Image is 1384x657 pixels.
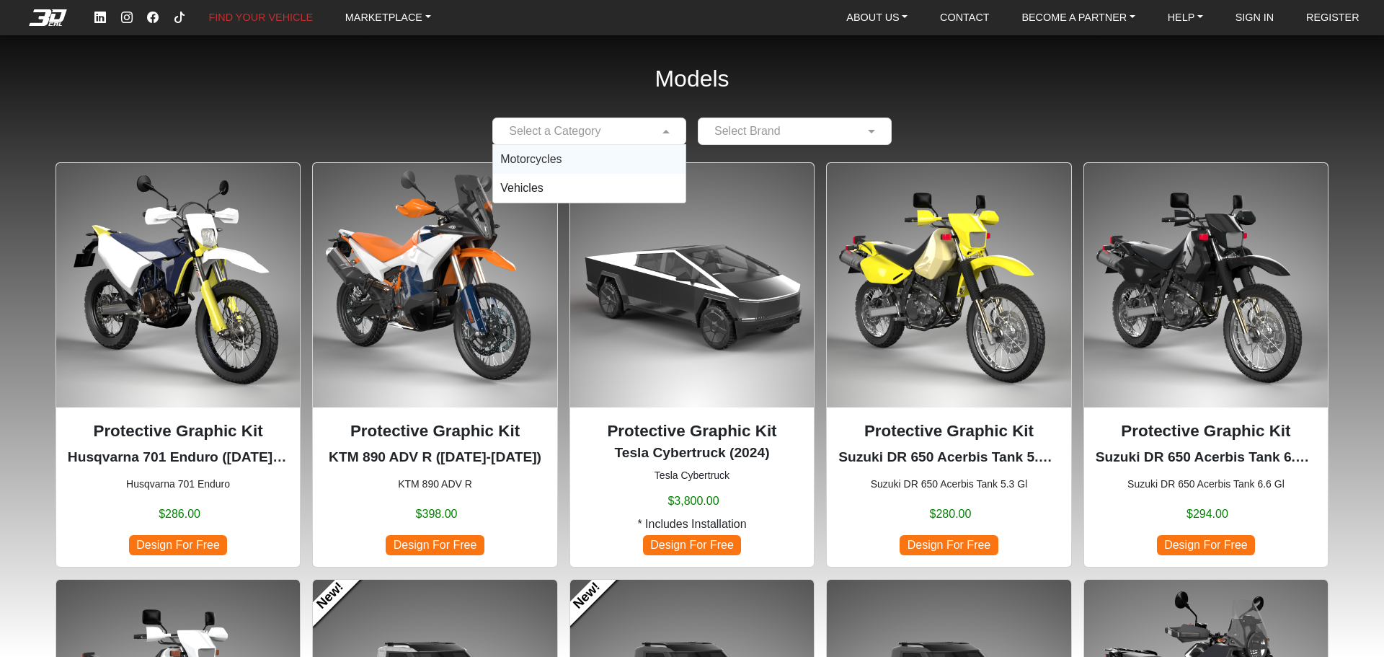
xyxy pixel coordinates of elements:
a: REGISTER [1300,6,1365,29]
p: Protective Graphic Kit [1096,419,1316,444]
p: Protective Graphic Kit [68,419,288,444]
span: Design For Free [1157,535,1255,555]
span: $294.00 [1186,506,1228,523]
span: Vehicles [500,182,544,194]
h2: Models [655,46,729,112]
span: $286.00 [159,506,200,523]
div: Tesla Cybertruck [569,162,815,567]
p: Protective Graphic Kit [838,419,1059,444]
small: Suzuki DR 650 Acerbis Tank 5.3 Gl [838,477,1059,492]
small: KTM 890 ADV R [324,477,545,492]
p: Suzuki DR 650 Acerbis Tank 6.6 Gl (1996-2024) [1096,447,1316,468]
p: Protective Graphic Kit [582,419,802,444]
p: Protective Graphic Kit [324,419,545,444]
img: 890 ADV R null2023-2025 [313,163,556,407]
a: HELP [1162,6,1209,29]
p: KTM 890 ADV R (2023-2025) [324,447,545,468]
p: Suzuki DR 650 Acerbis Tank 5.3 Gl (1996-2024) [838,447,1059,468]
small: Tesla Cybertruck [582,468,802,483]
a: BECOME A PARTNER [1016,6,1140,29]
a: ABOUT US [840,6,913,29]
div: KTM 890 ADV R [312,162,557,567]
div: Suzuki DR 650 Acerbis Tank 5.3 Gl [826,162,1071,567]
span: Design For Free [129,535,227,555]
small: Husqvarna 701 Enduro [68,477,288,492]
img: DR 650Acerbis Tank 5.3 Gl1996-2024 [827,163,1070,407]
a: SIGN IN [1230,6,1280,29]
a: New! [301,568,360,626]
p: Husqvarna 701 Enduro (2016-2024) [68,447,288,468]
div: Husqvarna 701 Enduro [56,162,301,567]
a: MARKETPLACE [340,6,437,29]
img: DR 650Acerbis Tank 6.6 Gl1996-2024 [1084,163,1328,407]
a: New! [558,568,616,626]
span: $3,800.00 [667,493,719,510]
img: Cybertrucknull2024 [570,163,814,407]
div: Suzuki DR 650 Acerbis Tank 6.6 Gl [1083,162,1328,567]
span: Design For Free [386,535,484,555]
small: Suzuki DR 650 Acerbis Tank 6.6 Gl [1096,477,1316,492]
img: 701 Enduronull2016-2024 [56,163,300,407]
ng-dropdown-panel: Options List [492,144,686,203]
span: Design For Free [643,535,741,555]
p: Tesla Cybertruck (2024) [582,443,802,464]
span: Motorcycles [500,153,562,165]
span: * Includes Installation [637,516,746,533]
span: $280.00 [930,506,972,523]
a: FIND YOUR VEHICLE [203,6,319,29]
span: $398.00 [416,506,458,523]
a: CONTACT [934,6,995,29]
span: Design For Free [900,535,998,555]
